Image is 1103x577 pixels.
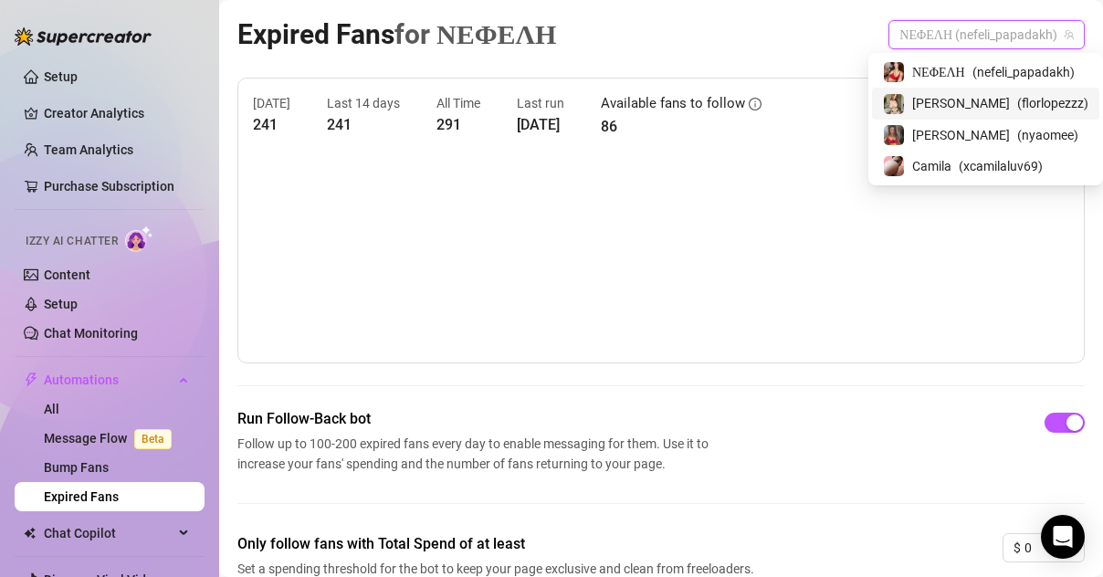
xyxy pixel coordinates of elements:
[912,93,1010,113] span: [PERSON_NAME]
[44,69,78,84] a: Setup
[253,93,290,113] article: [DATE]
[24,372,38,387] span: thunderbolt
[237,408,716,430] span: Run Follow-Back bot
[436,93,480,113] article: All Time
[44,297,78,311] a: Setup
[1017,93,1088,113] span: ( florlopezzz )
[125,226,153,252] img: AI Chatter
[44,402,59,416] a: All
[237,533,760,555] span: Only follow fans with Total Spend of at least
[1017,125,1078,145] span: ( nyaomee )
[237,13,556,56] article: Expired Fans
[15,27,152,46] img: logo-BBDzfeDw.svg
[912,62,965,82] span: ΝΕΦΕΛΗ
[394,18,556,50] span: for ΝΕΦΕΛΗ
[44,489,119,504] a: Expired Fans
[44,179,174,194] a: Purchase Subscription
[517,113,564,136] article: [DATE]
[44,519,173,548] span: Chat Copilot
[1041,515,1085,559] div: Open Intercom Messenger
[972,62,1075,82] span: ( nefeli_papadakh )
[436,113,480,136] article: 291
[327,113,400,136] article: 241
[884,156,904,176] img: Camila
[44,268,90,282] a: Content
[601,115,762,138] article: 86
[134,429,172,449] span: Beta
[26,233,118,250] span: Izzy AI Chatter
[884,125,904,145] img: Naomii
[884,94,904,114] img: Flor
[237,434,716,474] span: Follow up to 100-200 expired fans every day to enable messaging for them. Use it to increase your...
[1024,534,1084,561] input: 0.00
[253,113,290,136] article: 241
[912,125,1010,145] span: [PERSON_NAME]
[959,156,1043,176] span: ( xcamilaluv69 )
[24,527,36,540] img: Chat Copilot
[44,142,133,157] a: Team Analytics
[44,326,138,341] a: Chat Monitoring
[749,98,762,110] span: info-circle
[884,62,904,82] img: ΝΕΦΕΛΗ
[1064,29,1075,40] span: team
[44,431,179,446] a: Message FlowBeta
[44,460,109,475] a: Bump Fans
[44,365,173,394] span: Automations
[517,93,564,113] article: Last run
[44,99,190,128] a: Creator Analytics
[899,21,1074,48] span: ΝΕΦΕΛΗ (nefeli_papadakh)
[327,93,400,113] article: Last 14 days
[912,156,951,176] span: Camila
[601,93,745,115] article: Available fans to follow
